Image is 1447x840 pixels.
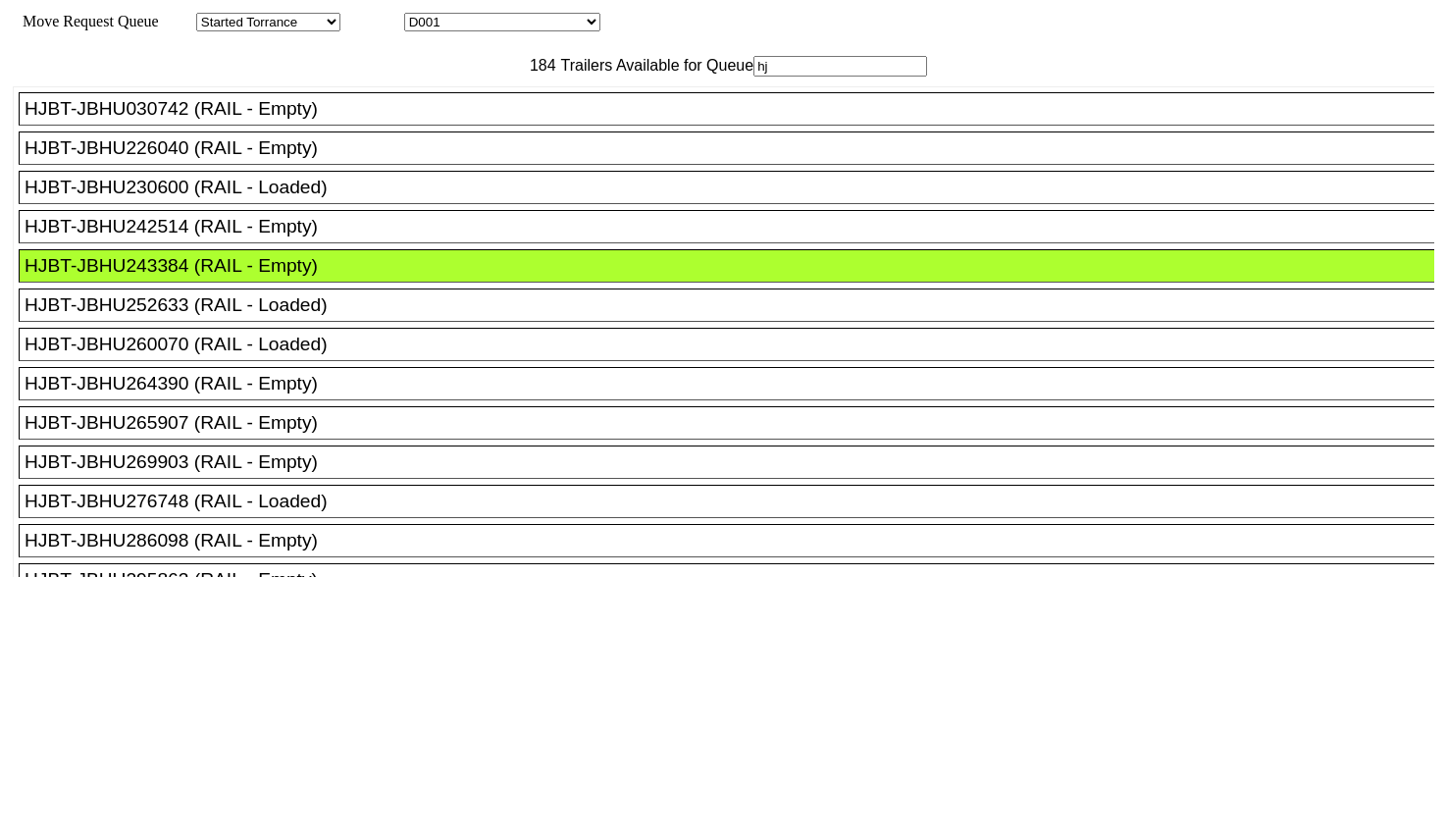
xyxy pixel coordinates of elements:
div: HJBT-JBHU276748 (RAIL - Loaded) [25,491,1446,512]
span: Location [344,13,400,29]
div: HJBT-JBHU286098 (RAIL - Empty) [25,530,1446,551]
span: 184 [520,57,556,74]
span: Trailers Available for Queue [556,57,754,74]
span: Area [162,13,192,29]
div: HJBT-JBHU265907 (RAIL - Empty) [25,412,1446,434]
div: HJBT-JBHU230600 (RAIL - Loaded) [25,177,1446,198]
div: HJBT-JBHU030742 (RAIL - Empty) [25,98,1446,120]
span: Move Request Queue [13,13,159,29]
div: HJBT-JBHU295863 (RAIL - Empty) [25,569,1446,591]
div: HJBT-JBHU260070 (RAIL - Loaded) [25,334,1446,355]
div: HJBT-JBHU269903 (RAIL - Empty) [25,451,1446,473]
input: Filter Available Trailers [753,56,927,77]
div: HJBT-JBHU242514 (RAIL - Empty) [25,216,1446,237]
div: HJBT-JBHU226040 (RAIL - Empty) [25,137,1446,159]
div: HJBT-JBHU243384 (RAIL - Empty) [25,255,1446,277]
div: HJBT-JBHU252633 (RAIL - Loaded) [25,294,1446,316]
div: HJBT-JBHU264390 (RAIL - Empty) [25,373,1446,394]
